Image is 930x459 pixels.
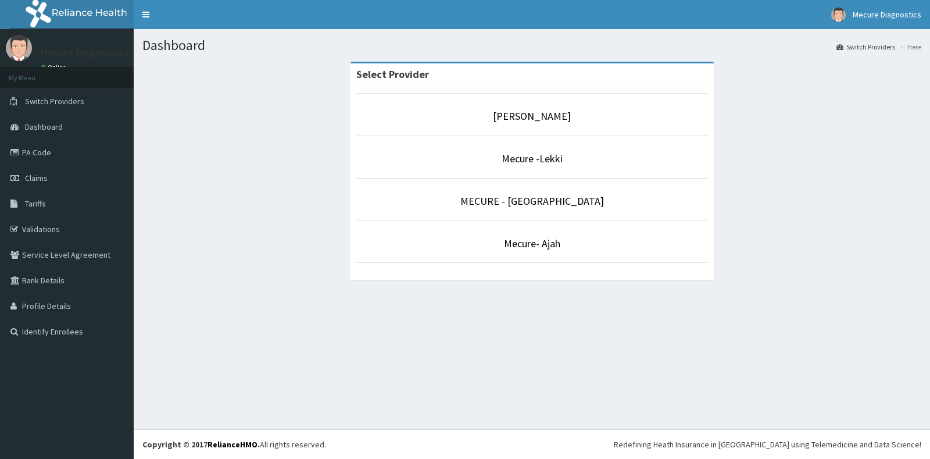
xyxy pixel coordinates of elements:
[25,96,84,106] span: Switch Providers
[493,109,571,123] a: [PERSON_NAME]
[504,237,560,250] a: Mecure- Ajah
[502,152,563,165] a: Mecure -Lekki
[6,35,32,61] img: User Image
[41,63,69,72] a: Online
[25,198,46,209] span: Tariffs
[142,38,921,53] h1: Dashboard
[142,439,260,450] strong: Copyright © 2017 .
[208,439,257,450] a: RelianceHMO
[896,42,921,52] li: Here
[460,194,604,208] a: MECURE - [GEOGRAPHIC_DATA]
[836,42,895,52] a: Switch Providers
[356,67,429,81] strong: Select Provider
[614,439,921,450] div: Redefining Heath Insurance in [GEOGRAPHIC_DATA] using Telemedicine and Data Science!
[41,47,128,58] p: Mecure Diagnostics
[831,8,846,22] img: User Image
[25,173,48,183] span: Claims
[25,122,63,132] span: Dashboard
[134,429,930,459] footer: All rights reserved.
[853,9,921,20] span: Mecure Diagnostics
